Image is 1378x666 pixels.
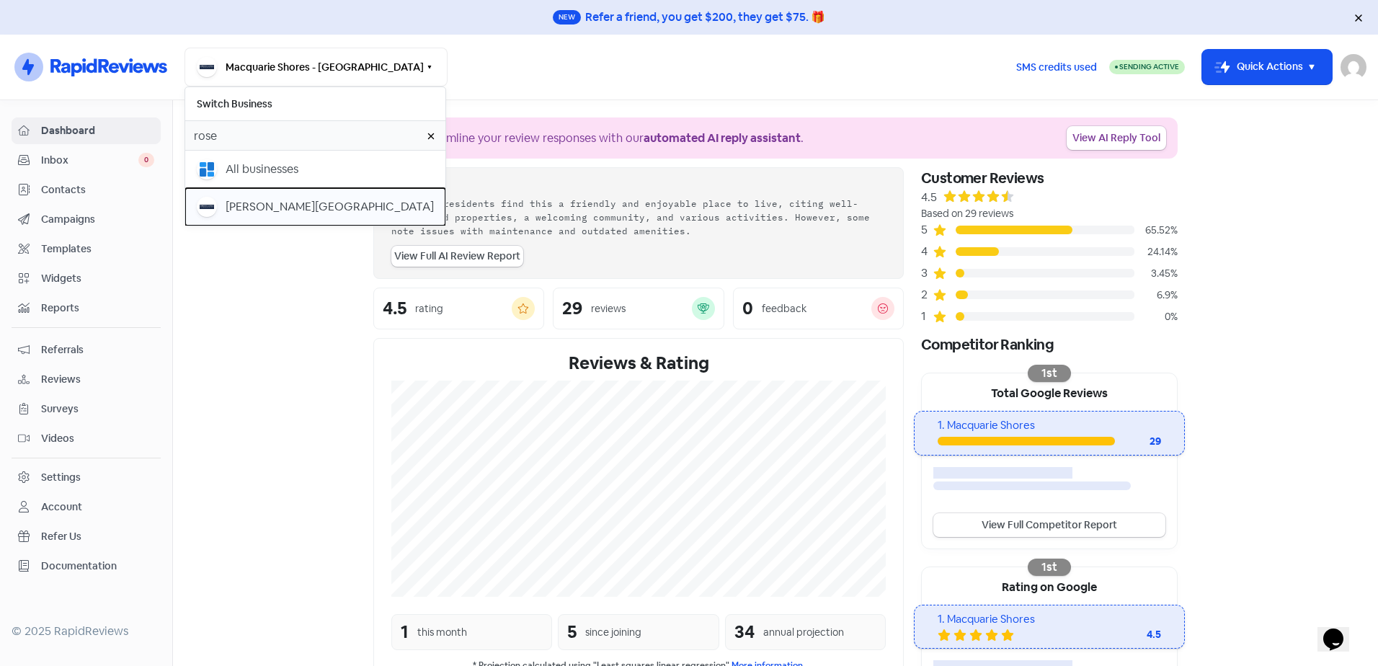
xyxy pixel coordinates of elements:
[1134,223,1178,238] div: 65.52%
[1134,288,1178,303] div: 6.9%
[922,373,1177,411] div: Total Google Reviews
[933,513,1165,537] a: View Full Competitor Report
[185,188,445,226] button: [PERSON_NAME][GEOGRAPHIC_DATA]
[12,265,161,292] a: Widgets
[138,153,154,167] span: 0
[921,221,933,239] div: 5
[185,151,445,188] button: All businesses
[553,10,581,25] span: New
[921,167,1178,189] div: Customer Reviews
[12,337,161,363] a: Referrals
[734,619,755,645] div: 34
[553,288,724,329] a: 29reviews
[12,523,161,550] a: Refer Us
[1115,434,1161,449] div: 29
[383,300,406,317] div: 4.5
[41,529,154,544] span: Refer Us
[41,123,154,138] span: Dashboard
[41,342,154,358] span: Referrals
[1134,266,1178,281] div: 3.45%
[921,265,933,282] div: 3
[1028,365,1071,382] div: 1st
[185,87,445,120] h6: Switch Business
[12,464,161,491] a: Settings
[562,300,582,317] div: 29
[417,130,804,147] div: Streamline your review responses with our .
[185,48,448,86] button: Macquarie Shores - [GEOGRAPHIC_DATA]
[1016,60,1097,75] span: SMS credits used
[41,431,154,446] span: Videos
[1067,126,1166,150] a: View AI Reply Tool
[185,121,417,150] input: Search for businesses
[585,625,641,640] div: since joining
[415,301,443,316] div: rating
[585,9,825,26] div: Refer a friend, you get $200, they get $75. 🎁
[1202,50,1332,84] button: Quick Actions
[1103,627,1161,642] div: 4.5
[1109,58,1185,76] a: Sending Active
[41,470,81,485] div: Settings
[922,567,1177,605] div: Rating on Google
[41,182,154,197] span: Contacts
[921,286,933,303] div: 2
[921,308,933,325] div: 1
[1134,309,1178,324] div: 0%
[1119,62,1179,71] span: Sending Active
[12,117,161,144] a: Dashboard
[1004,58,1109,74] a: SMS credits used
[921,334,1178,355] div: Competitor Ranking
[41,559,154,574] span: Documentation
[12,206,161,233] a: Campaigns
[1317,608,1364,652] iframe: chat widget
[41,271,154,286] span: Widgets
[401,619,409,645] div: 1
[742,300,753,317] div: 0
[41,301,154,316] span: Reports
[763,625,844,640] div: annual projection
[12,494,161,520] a: Account
[733,288,904,329] a: 0feedback
[921,206,1178,221] div: Based on 29 reviews
[591,301,626,316] div: reviews
[41,241,154,257] span: Templates
[1134,244,1178,259] div: 24.14%
[921,243,933,260] div: 4
[391,246,523,267] a: View Full AI Review Report
[417,625,467,640] div: this month
[226,198,434,216] div: [PERSON_NAME][GEOGRAPHIC_DATA]
[12,295,161,321] a: Reports
[391,197,886,237] div: Overall, residents find this a friendly and enjoyable place to live, citing well-maintained prope...
[921,189,937,206] div: 4.5
[12,553,161,580] a: Documentation
[41,372,154,387] span: Reviews
[41,153,138,168] span: Inbox
[12,366,161,393] a: Reviews
[12,236,161,262] a: Templates
[644,130,801,146] b: automated AI reply assistant
[762,301,806,316] div: feedback
[1028,559,1071,576] div: 1st
[12,425,161,452] a: Videos
[373,288,544,329] a: 4.5rating
[12,177,161,203] a: Contacts
[12,147,161,174] a: Inbox 0
[41,212,154,227] span: Campaigns
[12,396,161,422] a: Surveys
[938,611,1160,628] div: 1. Macquarie Shores
[12,623,161,640] div: © 2025 RapidReviews
[391,350,886,376] div: Reviews & Rating
[1341,54,1366,80] img: User
[41,401,154,417] span: Surveys
[938,417,1160,434] div: 1. Macquarie Shores
[226,161,298,178] div: All businesses
[567,619,577,645] div: 5
[41,499,82,515] div: Account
